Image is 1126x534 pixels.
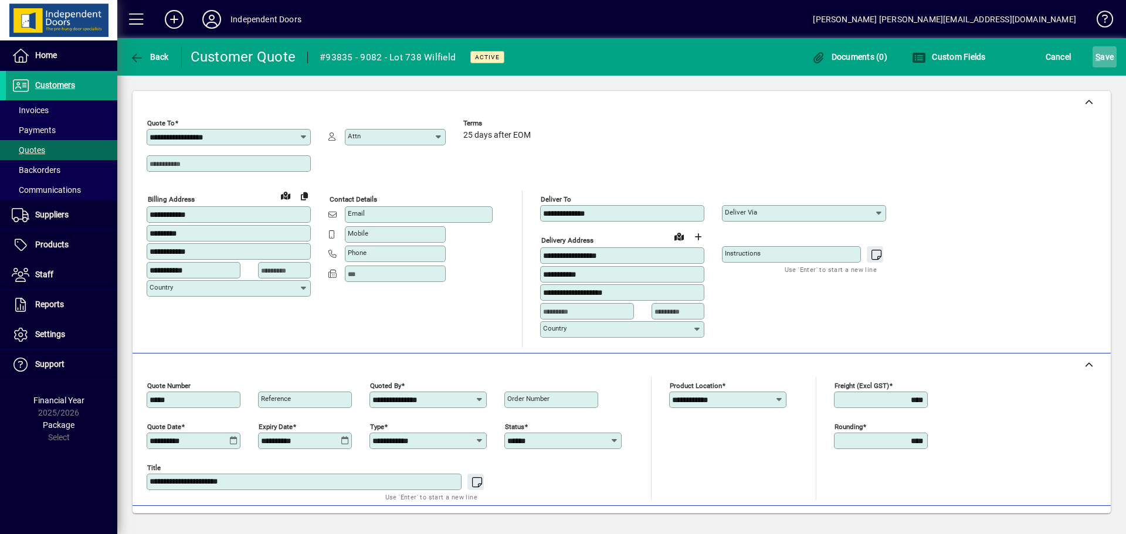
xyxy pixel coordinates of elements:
[1025,511,1084,532] button: Product
[35,80,75,90] span: Customers
[35,329,65,339] span: Settings
[6,120,117,140] a: Payments
[370,422,384,430] mat-label: Type
[12,145,45,155] span: Quotes
[35,270,53,279] span: Staff
[708,512,768,531] span: Product History
[370,381,401,389] mat-label: Quoted by
[1093,46,1117,67] button: Save
[1043,46,1074,67] button: Cancel
[670,227,689,246] a: View on map
[1096,47,1114,66] span: ave
[541,195,571,203] mat-label: Deliver To
[35,50,57,60] span: Home
[261,394,291,403] mat-label: Reference
[1031,512,1078,531] span: Product
[147,381,191,389] mat-label: Quote number
[6,100,117,120] a: Invoices
[35,359,65,369] span: Support
[6,230,117,260] a: Products
[35,300,64,309] span: Reports
[117,46,182,67] app-page-header-button: Back
[43,420,74,430] span: Package
[12,165,60,175] span: Backorders
[320,48,456,67] div: #93835 - 9082 - Lot 738 Wilfield
[147,422,181,430] mat-label: Quote date
[1096,52,1100,62] span: S
[689,227,707,246] button: Choose address
[912,52,986,62] span: Custom Fields
[348,229,368,237] mat-label: Mobile
[6,320,117,349] a: Settings
[909,46,989,67] button: Custom Fields
[6,180,117,200] a: Communications
[463,131,531,140] span: 25 days after EOM
[6,140,117,160] a: Quotes
[835,422,863,430] mat-label: Rounding
[725,249,761,257] mat-label: Instructions
[785,263,877,276] mat-hint: Use 'Enter' to start a new line
[475,53,500,61] span: Active
[191,47,296,66] div: Customer Quote
[385,490,477,504] mat-hint: Use 'Enter' to start a new line
[6,41,117,70] a: Home
[150,283,173,291] mat-label: Country
[670,381,722,389] mat-label: Product location
[12,185,81,195] span: Communications
[543,324,567,332] mat-label: Country
[6,160,117,180] a: Backorders
[276,186,295,205] a: View on map
[505,422,524,430] mat-label: Status
[230,10,301,29] div: Independent Doors
[155,9,193,30] button: Add
[12,106,49,115] span: Invoices
[463,120,534,127] span: Terms
[193,9,230,30] button: Profile
[808,46,890,67] button: Documents (0)
[127,46,172,67] button: Back
[130,52,169,62] span: Back
[6,350,117,379] a: Support
[6,290,117,319] a: Reports
[813,10,1076,29] div: [PERSON_NAME] [PERSON_NAME][EMAIL_ADDRESS][DOMAIN_NAME]
[1046,47,1071,66] span: Cancel
[1088,2,1111,40] a: Knowledge Base
[147,463,161,471] mat-label: Title
[348,132,361,140] mat-label: Attn
[725,208,757,216] mat-label: Deliver via
[259,422,293,430] mat-label: Expiry date
[507,394,550,403] mat-label: Order number
[348,249,367,257] mat-label: Phone
[6,260,117,290] a: Staff
[703,511,772,532] button: Product History
[12,125,56,135] span: Payments
[147,119,175,127] mat-label: Quote To
[295,186,314,205] button: Copy to Delivery address
[33,396,84,405] span: Financial Year
[35,210,69,219] span: Suppliers
[35,240,69,249] span: Products
[811,52,887,62] span: Documents (0)
[835,381,889,389] mat-label: Freight (excl GST)
[348,209,365,217] mat-label: Email
[6,200,117,230] a: Suppliers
